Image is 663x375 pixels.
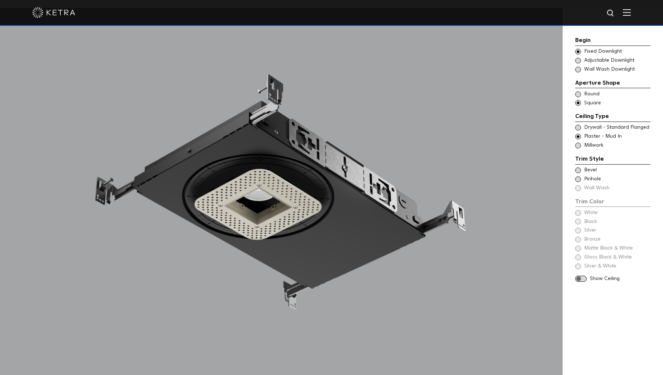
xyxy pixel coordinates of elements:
span: Wall Wash Downlight [584,66,650,73]
span: Adjustable Downlight [584,57,650,64]
span: Millwork [584,142,650,149]
div: Begin [575,36,650,46]
span: Fixed Downlight [584,48,650,55]
img: search icon [606,9,615,18]
span: Bevel [584,167,650,174]
span: Drywall - Standard Flanged [584,124,650,131]
span: Square [584,100,650,107]
span: Show Ceiling [590,275,650,283]
span: Pinhole [584,176,650,183]
span: Round [584,91,650,98]
span: Plaster - Mud In [584,133,650,140]
div: Aperture Shape [575,79,650,89]
img: ketra-logo-2019-white [32,7,75,18]
div: Ceiling Type [575,112,650,122]
img: Hamburger%20Nav.svg [623,9,631,16]
div: Trim Style [575,155,650,165]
